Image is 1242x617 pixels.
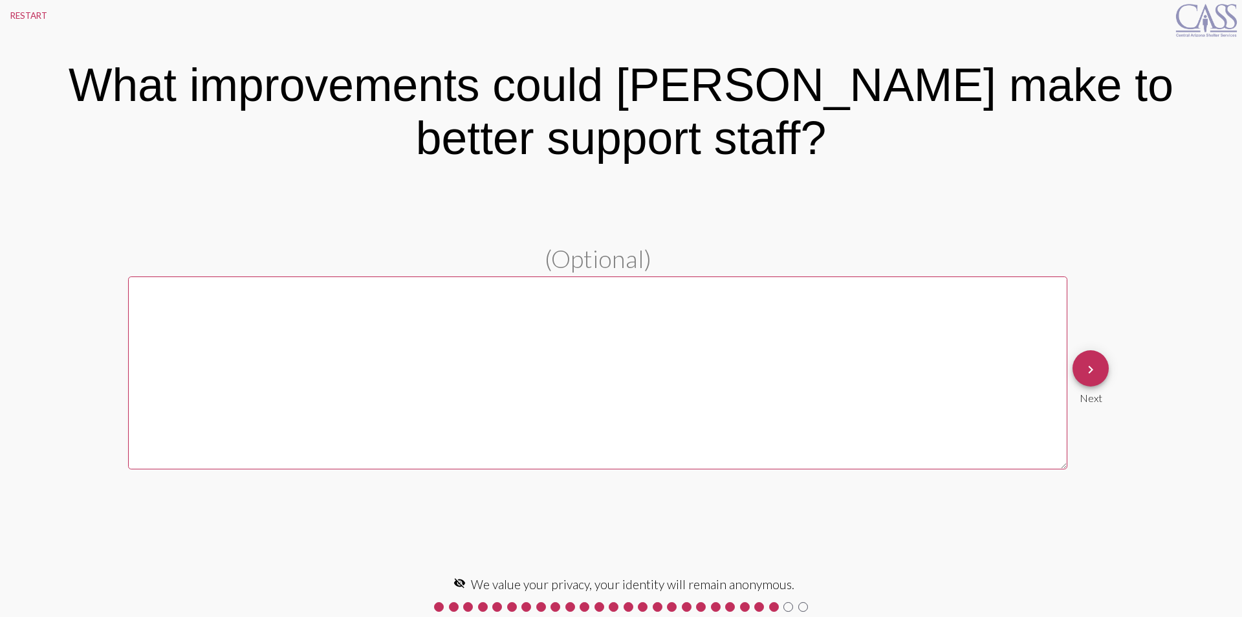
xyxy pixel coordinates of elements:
div: Next [1073,387,1109,404]
span: (Optional) [545,243,651,273]
div: What improvements could [PERSON_NAME] make to better support staff? [19,58,1224,164]
mat-icon: keyboard_arrow_right [1083,362,1098,377]
mat-icon: visibility_off [453,577,466,589]
img: CASS-logo_BLUE_WEB.png [1174,3,1239,38]
span: We value your privacy, your identity will remain anonymous. [471,577,794,592]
